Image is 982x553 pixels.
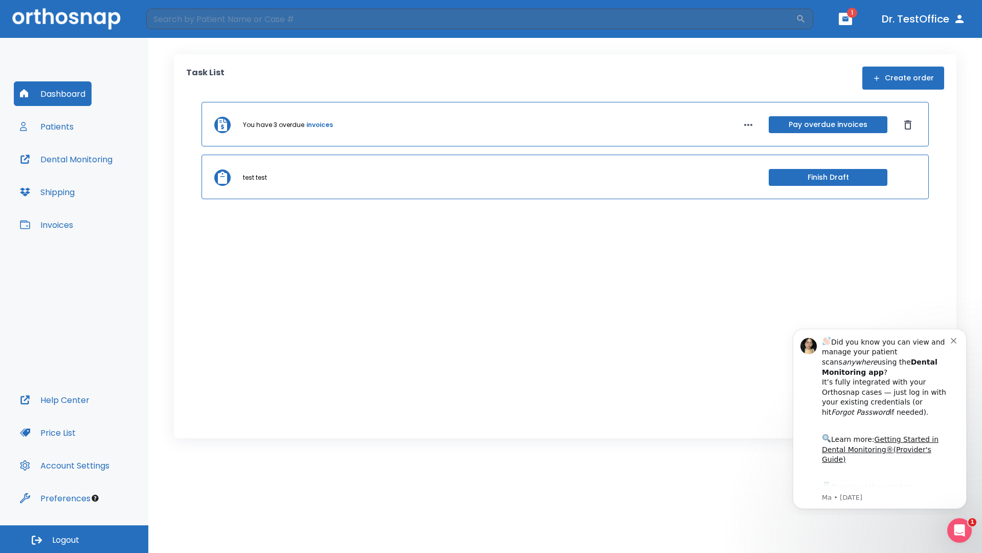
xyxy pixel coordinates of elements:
[847,8,857,18] span: 1
[14,114,80,139] button: Patients
[173,16,182,24] button: Dismiss notification
[769,116,887,133] button: Pay overdue invoices
[900,117,916,133] button: Dismiss
[769,169,887,186] button: Finish Draft
[878,10,970,28] button: Dr. TestOffice
[91,494,100,503] div: Tooltip anchor
[44,174,173,183] p: Message from Ma, sent 6w ago
[52,535,79,546] span: Logout
[12,8,121,29] img: Orthosnap
[14,388,96,412] button: Help Center
[777,320,982,515] iframe: Intercom notifications message
[146,9,796,29] input: Search by Patient Name or Case #
[14,420,82,445] button: Price List
[306,120,333,130] a: invoices
[862,67,944,90] button: Create order
[14,453,116,478] button: Account Settings
[186,67,225,90] p: Task List
[14,212,79,237] button: Invoices
[243,173,267,182] p: test test
[947,518,972,543] iframe: Intercom live chat
[14,81,92,106] button: Dashboard
[243,120,304,130] p: You have 3 overdue
[14,486,97,511] button: Preferences
[968,518,976,526] span: 1
[14,147,119,172] button: Dental Monitoring
[44,161,173,213] div: Download the app: | ​ Let us know if you need help getting started!
[14,180,81,204] button: Shipping
[44,163,136,182] a: App Store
